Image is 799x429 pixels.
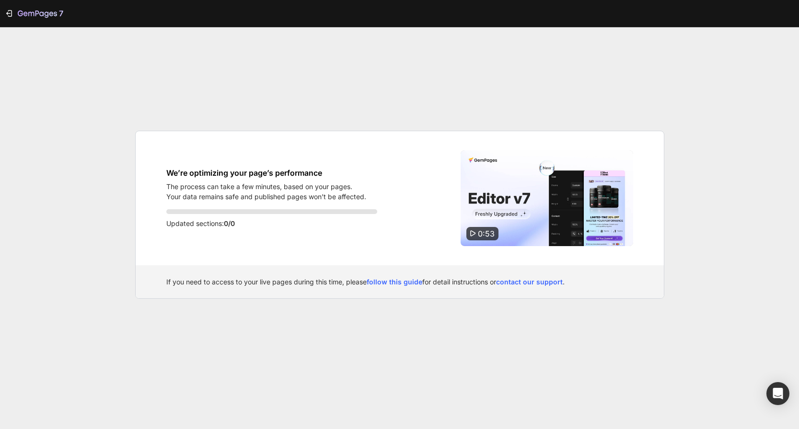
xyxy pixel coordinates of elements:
[478,229,495,238] span: 0:53
[59,8,63,19] p: 7
[461,150,633,246] img: Video thumbnail
[766,382,789,405] div: Open Intercom Messenger
[166,181,366,192] p: The process can take a few minutes, based on your pages.
[496,278,563,286] a: contact our support
[166,167,366,179] h1: We’re optimizing your page’s performance
[224,219,235,227] span: 0/0
[166,277,633,287] div: If you need to access to your live pages during this time, please for detail instructions or .
[166,192,366,202] p: Your data remains safe and published pages won’t be affected.
[166,218,377,229] p: Updated sections:
[367,278,422,286] a: follow this guide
